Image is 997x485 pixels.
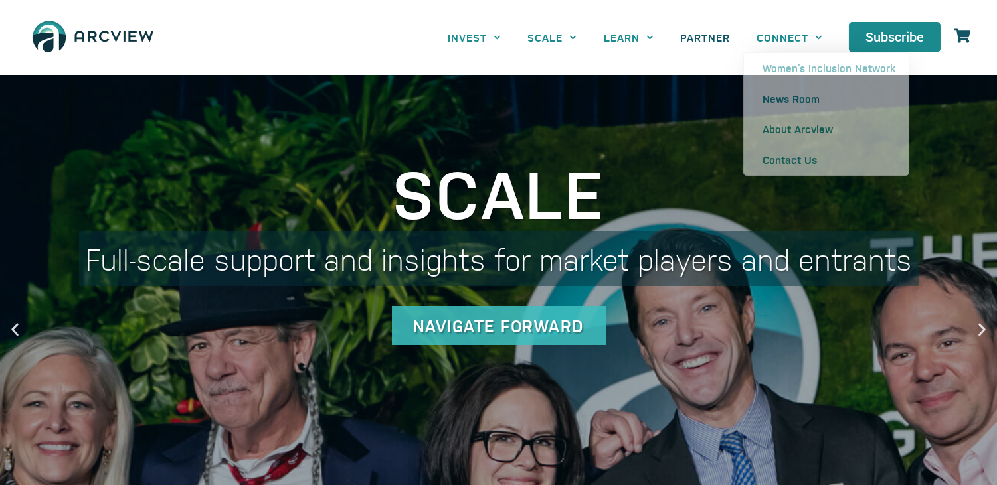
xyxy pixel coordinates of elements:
div: Next slide [974,321,990,338]
div: Navigate Forward [392,306,606,345]
ul: CONNECT [743,52,909,176]
a: SCALE [514,23,590,52]
a: LEARN [590,23,667,52]
div: Previous slide [7,321,23,338]
a: PARTNER [667,23,743,52]
div: Full-scale support and insights for market players and entrants [79,231,919,286]
a: Contact Us [744,145,909,175]
div: Scale [79,158,919,224]
span: Subscribe [865,31,924,44]
a: Subscribe [849,22,941,52]
a: CONNECT [743,23,836,52]
img: The Arcview Group [27,13,159,62]
nav: Menu [434,23,836,52]
a: News Room [744,84,909,114]
a: INVEST [434,23,514,52]
a: About Arcview [744,114,909,145]
a: Women’s Inclusion Network [744,53,909,84]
